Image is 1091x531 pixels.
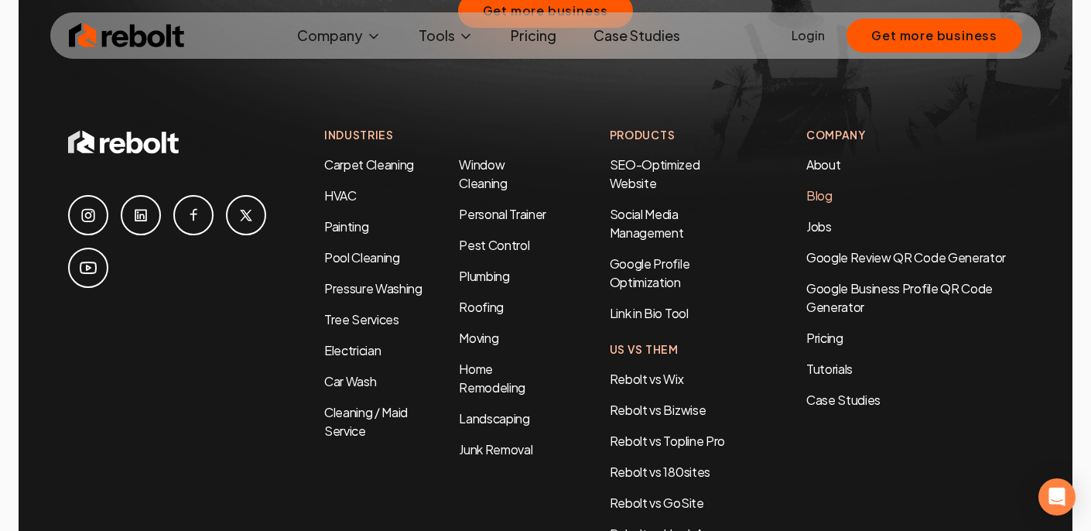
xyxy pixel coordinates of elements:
a: Pricing [498,20,569,51]
a: HVAC [324,187,357,204]
a: Carpet Cleaning [324,156,414,173]
a: Pool Cleaning [324,249,400,265]
a: Pest Control [459,237,529,253]
a: Rebolt vs Topline Pro [610,433,725,449]
a: Pricing [806,329,1023,348]
h4: Us Vs Them [610,341,744,358]
a: Case Studies [581,20,693,51]
h4: Products [610,127,744,143]
a: Landscaping [459,410,529,427]
a: Google Business Profile QR Code Generator [806,280,993,315]
a: Plumbing [459,268,509,284]
button: Tools [406,20,486,51]
a: Google Review QR Code Generator [806,249,1006,265]
a: Painting [324,218,368,235]
a: Car Wash [324,373,376,389]
a: Tutorials [806,360,1023,379]
a: Window Cleaning [459,156,507,191]
a: SEO-Optimized Website [610,156,700,191]
a: Electrician [324,342,381,358]
button: Company [285,20,394,51]
img: Rebolt Logo [69,20,185,51]
a: Cleaning / Maid Service [324,404,408,439]
a: Blog [806,187,833,204]
a: Link in Bio Tool [610,305,689,321]
a: Rebolt vs GoSite [610,495,704,511]
a: Google Profile Optimization [610,255,690,290]
a: Roofing [459,299,504,315]
div: Open Intercom Messenger [1038,478,1076,516]
a: Pressure Washing [324,280,422,296]
a: Rebolt vs Wix [610,371,684,387]
a: Case Studies [806,391,1023,409]
a: About [806,156,840,173]
h4: Company [806,127,1023,143]
button: Get more business [846,19,1022,53]
a: Rebolt vs Bizwise [610,402,706,418]
a: Home Remodeling [459,361,525,396]
a: Login [792,26,825,45]
a: Rebolt vs 180sites [610,464,710,480]
a: Junk Removal [459,441,532,457]
a: Personal Trainer [459,206,546,222]
h4: Industries [324,127,548,143]
a: Tree Services [324,311,399,327]
a: Jobs [806,218,832,235]
a: Social Media Management [610,206,684,241]
a: Moving [459,330,498,346]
